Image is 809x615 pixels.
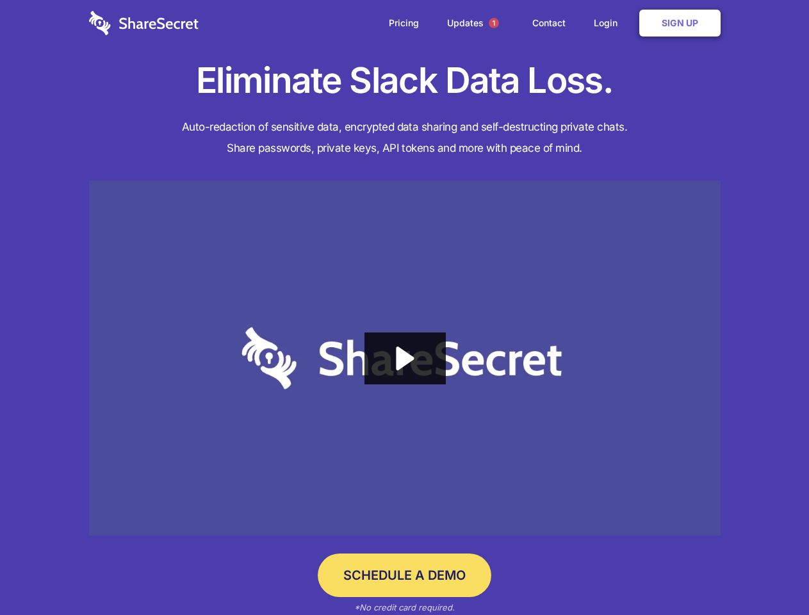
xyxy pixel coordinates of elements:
[376,3,432,43] a: Pricing
[89,11,199,35] img: logo-wordmark-white-trans-d4663122ce5f474addd5e946df7df03e33cb6a1c49d2221995e7729f52c070b2.svg
[354,602,455,612] em: *No credit card required.
[318,553,491,597] a: Schedule a Demo
[89,117,721,159] h4: Auto-redaction of sensitive data, encrypted data sharing and self-destructing private chats. Shar...
[489,18,499,28] span: 1
[581,3,637,43] a: Login
[89,181,721,536] a: Wistia video thumbnail
[519,3,578,43] a: Contact
[89,58,721,104] h1: Eliminate Slack Data Loss.
[639,10,721,37] a: Sign Up
[745,551,794,600] iframe: Drift Widget Chat Controller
